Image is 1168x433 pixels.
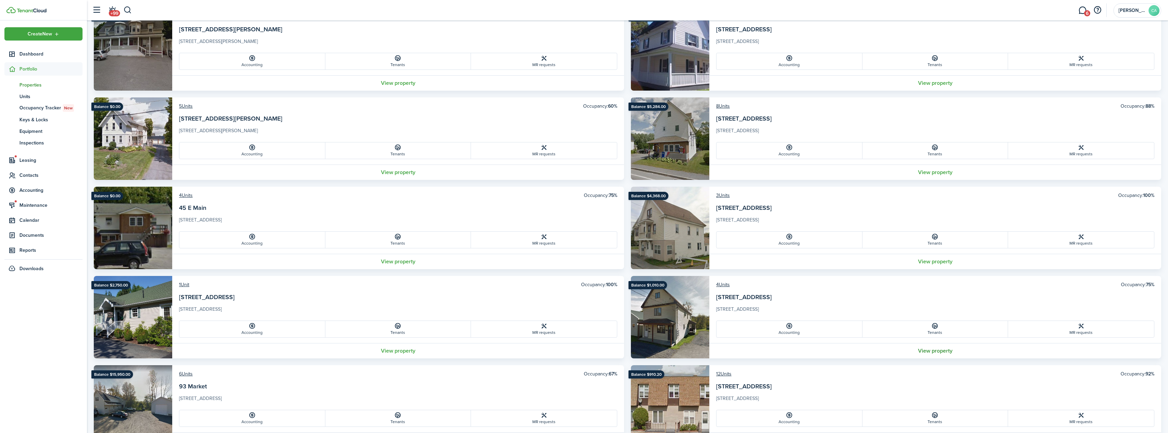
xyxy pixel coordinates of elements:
[19,247,83,254] span: Reports
[179,192,193,199] a: 4Units
[19,81,83,89] span: Properties
[709,75,1161,91] a: View property
[90,4,103,17] button: Open sidebar
[179,25,282,34] a: [STREET_ADDRESS][PERSON_NAME]
[1146,281,1154,288] b: 75%
[631,187,709,269] img: Property avatar
[862,232,1008,248] a: Tenants
[584,192,617,199] card-header-right: Occupancy:
[1121,370,1154,377] card-header-right: Occupancy:
[179,38,617,49] card-description: [STREET_ADDRESS][PERSON_NAME]
[179,306,617,316] card-description: [STREET_ADDRESS]
[19,265,44,272] span: Downloads
[94,276,172,358] img: Property avatar
[6,7,16,13] img: TenantCloud
[584,370,617,377] card-header-right: Occupancy:
[106,2,119,19] a: Notifications
[179,53,325,69] a: Accounting
[325,142,471,159] a: Tenants
[325,410,471,427] a: Tenants
[19,157,83,164] span: Leasing
[716,321,862,337] a: Accounting
[716,127,1154,138] card-description: [STREET_ADDRESS]
[629,103,668,111] ribbon: Balance $5,284.00
[19,202,83,209] span: Maintenance
[94,187,172,269] img: Property avatar
[19,104,83,112] span: Occupancy Tracker
[1084,10,1090,16] span: 6
[179,142,325,159] a: Accounting
[631,276,709,358] img: Property avatar
[716,53,862,69] a: Accounting
[716,103,730,110] a: 8Units
[19,139,83,146] span: Inspections
[4,27,83,41] button: Open menu
[172,75,624,91] a: View property
[716,114,772,123] a: [STREET_ADDRESS]
[629,281,667,289] ribbon: Balance $1,010.00
[19,93,83,100] span: Units
[4,125,83,137] a: Equipment
[91,103,123,111] ribbon: Balance $0.00
[1008,232,1154,248] a: MR requests
[17,9,46,13] img: TenantCloud
[716,395,1154,406] card-description: [STREET_ADDRESS]
[862,410,1008,427] a: Tenants
[716,38,1154,49] card-description: [STREET_ADDRESS]
[4,244,83,257] a: Reports
[471,232,617,248] a: MR requests
[709,254,1161,269] a: View property
[1008,142,1154,159] a: MR requests
[179,382,207,391] a: 93 Market
[94,8,172,91] img: Property avatar
[716,25,772,34] a: [STREET_ADDRESS]
[172,165,624,180] a: View property
[19,128,83,135] span: Equipment
[716,306,1154,316] card-description: [STREET_ADDRESS]
[1008,53,1154,69] a: MR requests
[179,203,206,212] a: 45 E Main
[179,127,617,138] card-description: [STREET_ADDRESS][PERSON_NAME]
[608,103,617,110] b: 60%
[716,216,1154,227] card-description: [STREET_ADDRESS]
[716,382,772,391] a: [STREET_ADDRESS]
[28,32,52,36] span: Create New
[179,114,282,123] a: [STREET_ADDRESS][PERSON_NAME]
[716,293,772,301] a: [STREET_ADDRESS]
[4,91,83,102] a: Units
[1145,370,1154,377] b: 92%
[1076,2,1089,19] a: Messaging
[325,232,471,248] a: Tenants
[606,281,617,288] b: 100%
[91,281,131,289] ribbon: Balance $2,750.00
[1149,5,1159,16] avatar-text: CA
[179,281,189,288] a: 1Unit
[716,142,862,159] a: Accounting
[19,116,83,123] span: Keys & Locks
[172,343,624,358] a: View property
[325,53,471,69] a: Tenants
[109,10,120,16] span: +99
[19,172,83,179] span: Contacts
[19,232,83,239] span: Documents
[179,321,325,337] a: Accounting
[581,281,617,288] card-header-right: Occupancy:
[179,410,325,427] a: Accounting
[631,97,709,180] img: Property avatar
[179,232,325,248] a: Accounting
[471,410,617,427] a: MR requests
[172,254,624,269] a: View property
[19,65,83,73] span: Portfolio
[471,142,617,159] a: MR requests
[716,281,730,288] a: 4Units
[1092,4,1103,16] button: Open resource center
[123,4,132,16] button: Search
[1145,103,1154,110] b: 88%
[609,370,617,377] b: 67%
[4,137,83,149] a: Inspections
[179,370,193,377] a: 6Units
[629,370,664,378] ribbon: Balance $910.20
[629,192,668,200] ribbon: Balance $4,368.00
[1119,8,1146,13] span: Cyr Apartments LLC
[1121,103,1154,110] card-header-right: Occupancy:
